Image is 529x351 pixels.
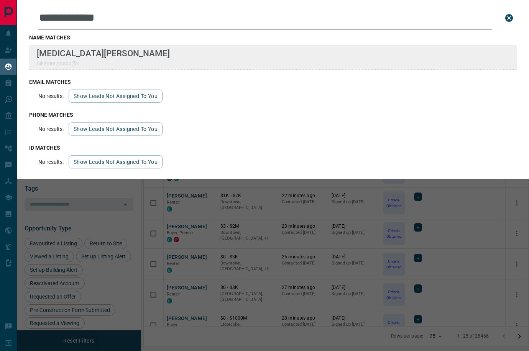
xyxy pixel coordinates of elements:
p: No results. [38,126,64,132]
h3: name matches [29,34,517,41]
button: show leads not assigned to you [69,155,163,168]
button: close search bar [501,10,517,26]
button: show leads not assigned to you [69,122,163,136]
h3: id matches [29,145,517,151]
p: [MEDICAL_DATA][PERSON_NAME] [37,48,170,58]
p: No results. [38,159,64,165]
p: No results. [38,93,64,99]
h3: phone matches [29,112,517,118]
button: show leads not assigned to you [69,90,163,103]
h3: email matches [29,79,517,85]
p: nikitaincanaxx@x [37,60,170,66]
